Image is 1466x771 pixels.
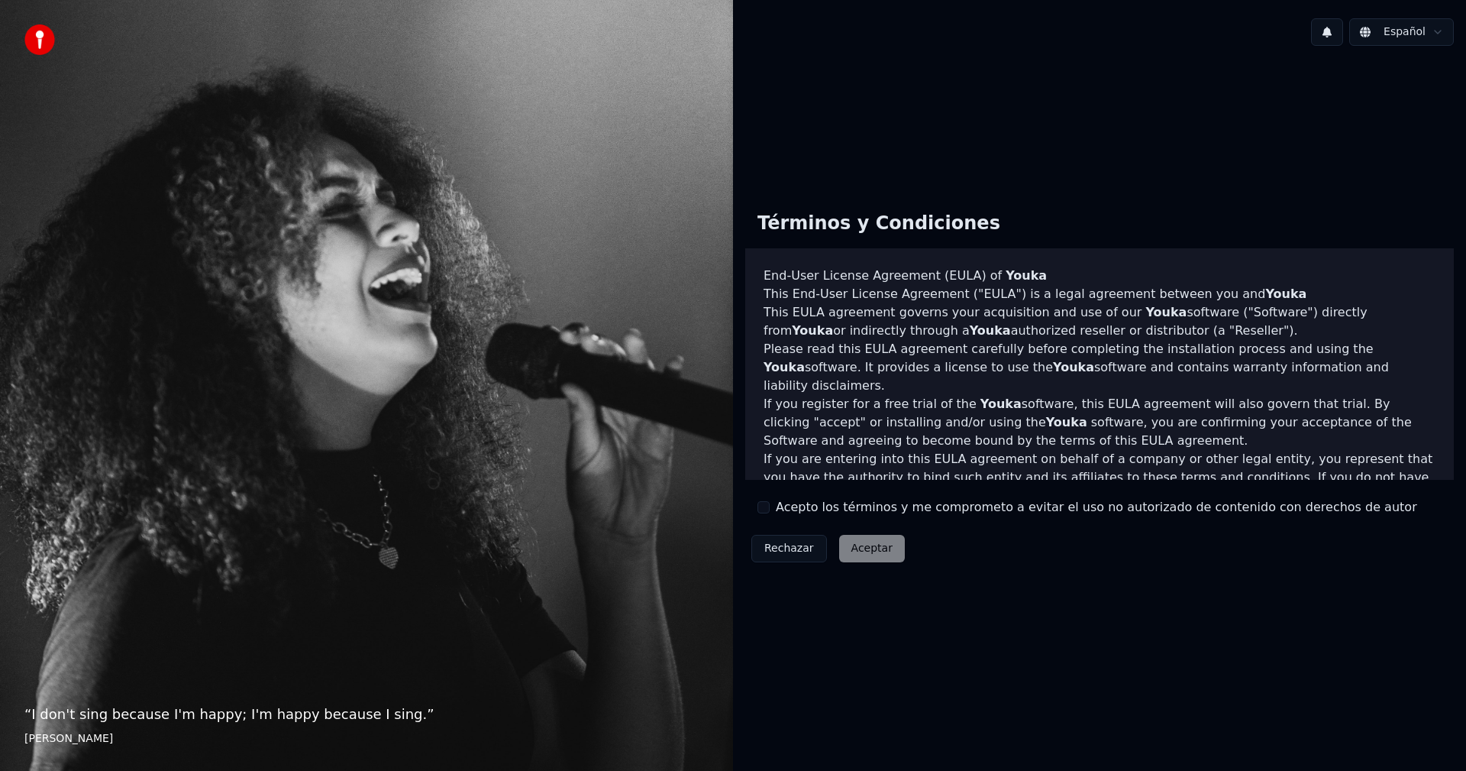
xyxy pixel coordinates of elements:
[745,199,1012,248] div: Términos y Condiciones
[764,340,1435,395] p: Please read this EULA agreement carefully before completing the installation process and using th...
[764,360,805,374] span: Youka
[1145,305,1187,319] span: Youka
[751,535,827,562] button: Rechazar
[24,731,709,747] footer: [PERSON_NAME]
[792,323,833,338] span: Youka
[1053,360,1094,374] span: Youka
[970,323,1011,338] span: Youka
[776,498,1417,517] label: Acepto los términos y me comprometo a evitar el uso no autorizado de contenido con derechos de autor
[764,303,1435,340] p: This EULA agreement governs your acquisition and use of our software ("Software") directly from o...
[1046,415,1087,429] span: Youka
[764,395,1435,450] p: If you register for a free trial of the software, this EULA agreement will also govern that trial...
[1265,287,1306,301] span: Youka
[980,397,1022,411] span: Youka
[1006,268,1047,283] span: Youka
[24,704,709,725] p: “ I don't sing because I'm happy; I'm happy because I sing. ”
[764,285,1435,303] p: This End-User License Agreement ("EULA") is a legal agreement between you and
[764,450,1435,523] p: If you are entering into this EULA agreement on behalf of a company or other legal entity, you re...
[24,24,55,55] img: youka
[764,267,1435,285] h3: End-User License Agreement (EULA) of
